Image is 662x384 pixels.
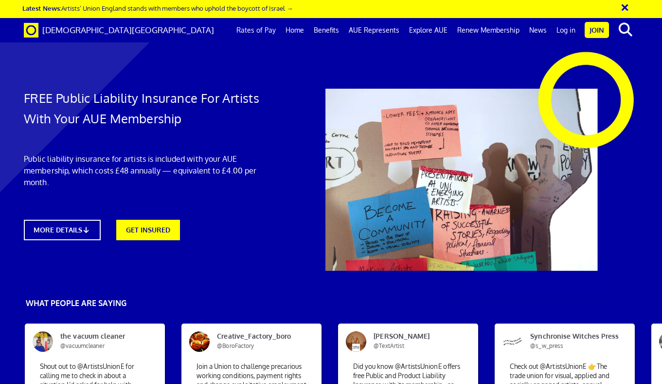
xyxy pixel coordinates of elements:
span: the vacuum cleaner [53,331,146,351]
span: Creative_Factory_boro [210,331,303,351]
span: @s_w_press [530,342,563,349]
a: Latest News:Artists’ Union England stands with members who uphold the boycott of Israel → [22,4,293,12]
a: Explore AUE [404,18,452,42]
button: search [611,19,641,40]
a: Brand [DEMOGRAPHIC_DATA][GEOGRAPHIC_DATA] [17,18,221,42]
span: @BoroFactory [217,342,254,349]
span: @vacuumcleaner [60,342,104,349]
p: Public liability insurance for artists is included with your AUE membership, which costs £48 annu... [24,153,271,188]
a: Rates of Pay [232,18,281,42]
strong: Latest News: [22,4,61,12]
a: GET INSURED [116,220,180,240]
a: Renew Membership [452,18,524,42]
span: [DEMOGRAPHIC_DATA][GEOGRAPHIC_DATA] [42,25,214,35]
a: Home [281,18,309,42]
a: News [524,18,552,42]
a: Join [585,22,609,38]
a: MORE DETAILS [24,220,101,240]
a: AUE Represents [344,18,404,42]
span: @TextArtist [374,342,404,349]
a: Benefits [309,18,344,42]
span: Synchronise Witches Press [523,331,616,351]
h1: FREE Public Liability Insurance For Artists With Your AUE Membership [24,88,271,129]
a: Log in [552,18,580,42]
span: [PERSON_NAME] [366,331,460,351]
